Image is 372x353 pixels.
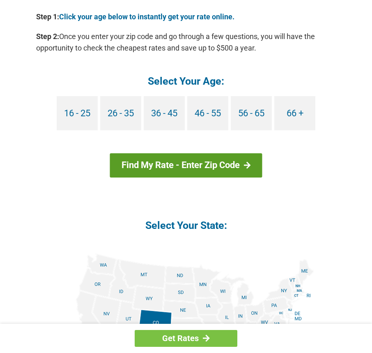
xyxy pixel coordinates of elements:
b: Step 2: [36,32,59,41]
a: 16 - 25 [57,96,98,130]
a: 36 - 45 [144,96,185,130]
a: 66 + [274,96,315,130]
a: 56 - 65 [231,96,272,130]
h4: Select Your State: [36,219,336,232]
b: Step 1: [36,12,59,21]
a: Find My Rate - Enter Zip Code [110,153,262,177]
a: Get Rates [135,330,237,347]
h4: Select Your Age: [36,74,336,88]
p: Once you enter your zip code and go through a few questions, you will have the opportunity to che... [36,31,336,54]
a: 46 - 55 [187,96,228,130]
a: Click your age below to instantly get your rate online. [59,12,234,21]
a: 26 - 35 [100,96,141,130]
